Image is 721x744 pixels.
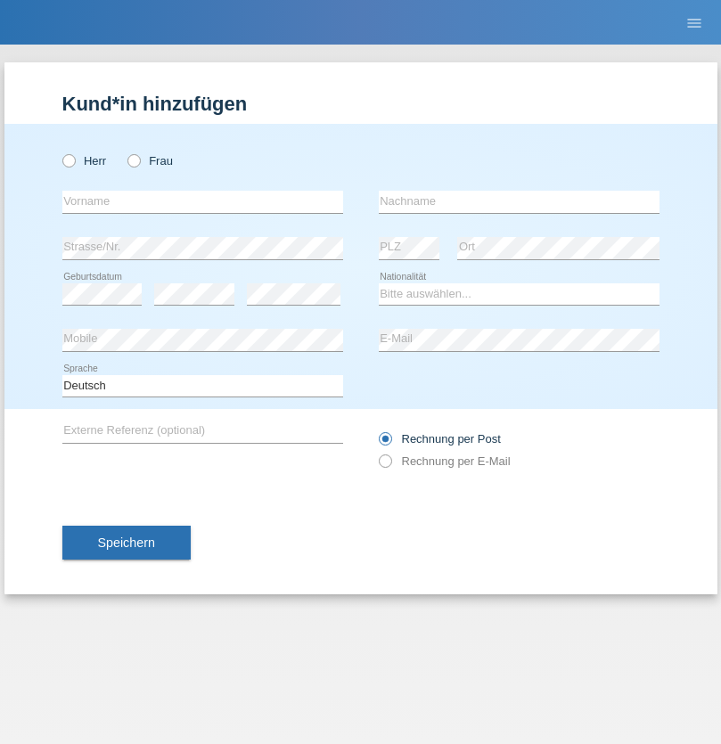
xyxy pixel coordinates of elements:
label: Rechnung per E-Mail [379,454,511,468]
input: Rechnung per E-Mail [379,454,390,477]
button: Speichern [62,526,191,560]
i: menu [685,14,703,32]
label: Frau [127,154,173,168]
input: Frau [127,154,139,166]
label: Herr [62,154,107,168]
label: Rechnung per Post [379,432,501,446]
input: Rechnung per Post [379,432,390,454]
h1: Kund*in hinzufügen [62,93,660,115]
span: Speichern [98,536,155,550]
a: menu [676,17,712,28]
input: Herr [62,154,74,166]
